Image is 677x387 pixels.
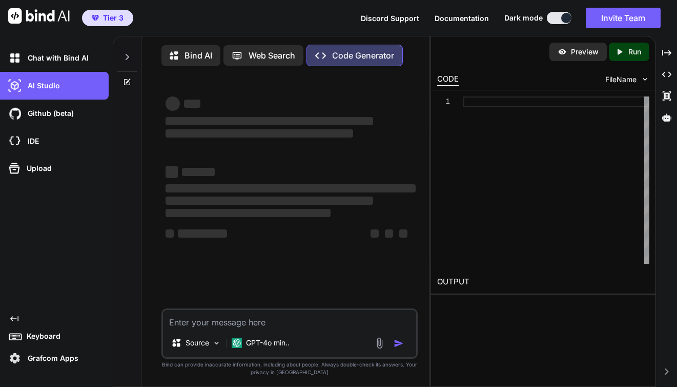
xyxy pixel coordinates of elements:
p: Keyboard [23,331,60,341]
button: Discord Support [361,13,419,24]
p: IDE [24,136,39,146]
span: FileName [605,74,637,85]
span: ‌ [184,100,200,108]
button: Documentation [435,13,489,24]
p: Grafcom Apps [24,353,78,363]
img: attachment [374,337,385,349]
img: premium [92,15,99,21]
img: icon [394,338,404,349]
span: Discord Support [361,14,419,23]
span: Dark mode [504,13,543,23]
h2: OUTPUT [431,270,655,294]
div: CODE [437,73,459,86]
span: ‌ [182,168,215,176]
img: preview [558,47,567,56]
div: 1 [437,96,450,107]
span: ‌ [166,209,331,217]
span: ‌ [166,96,180,111]
p: AI Studio [24,81,60,91]
span: ‌ [166,229,174,238]
img: darkAi-studio [6,77,24,94]
span: ‌ [371,229,379,238]
button: Invite Team [586,8,661,28]
span: ‌ [399,229,407,238]
button: premiumTier 3 [82,10,133,26]
img: Pick Models [212,339,221,347]
p: Run [628,47,641,57]
span: ‌ [166,197,373,205]
img: chevron down [641,75,649,84]
p: Web Search [249,49,295,62]
p: Preview [571,47,599,57]
span: ‌ [178,229,227,238]
img: GPT-4o mini [232,338,242,348]
span: ‌ [385,229,393,238]
span: ‌ [166,117,373,125]
img: darkChat [6,49,24,67]
span: ‌ [166,129,353,138]
p: Bind can provide inaccurate information, including about people. Always double-check its answers.... [161,361,418,376]
p: Code Generator [332,49,394,62]
span: Tier 3 [103,13,124,23]
img: settings [6,350,24,367]
span: ‌ [166,166,178,178]
span: Documentation [435,14,489,23]
p: GPT-4o min.. [246,338,290,348]
p: Chat with Bind AI [24,53,89,63]
p: Source [186,338,209,348]
p: Github (beta) [24,108,74,119]
p: Upload [23,163,52,173]
span: ‌ [166,184,416,192]
img: cloudideIcon [6,132,24,150]
img: Bind AI [8,8,70,24]
img: githubDark [6,105,24,122]
p: Bind AI [184,49,212,62]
